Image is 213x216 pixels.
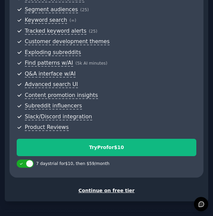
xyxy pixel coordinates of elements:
[25,60,73,67] span: Find patterns w/AI
[17,139,196,156] button: TryProfor$10
[25,38,110,45] span: Customer development themes
[80,7,89,12] span: ( 25 )
[25,70,76,78] span: Q&A interface w/AI
[36,161,110,167] div: 7 days trial for $10 , then $ 59 /month
[76,61,108,66] span: ( 5k AI minutes )
[25,124,69,131] span: Product Reviews
[25,81,78,88] span: Advanced search UI
[25,28,86,35] span: Tracked keyword alerts
[69,18,76,23] span: ( ∞ )
[25,49,81,56] span: Exploding subreddits
[25,92,98,99] span: Content promotion insights
[89,29,97,34] span: ( 25 )
[25,113,92,120] span: Slack/Discord integration
[25,102,82,110] span: Subreddit influencers
[17,144,196,151] div: Try Pro for $10
[25,17,67,24] span: Keyword search
[25,6,78,13] span: Segment audiences
[10,187,203,194] div: Continue on free tier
